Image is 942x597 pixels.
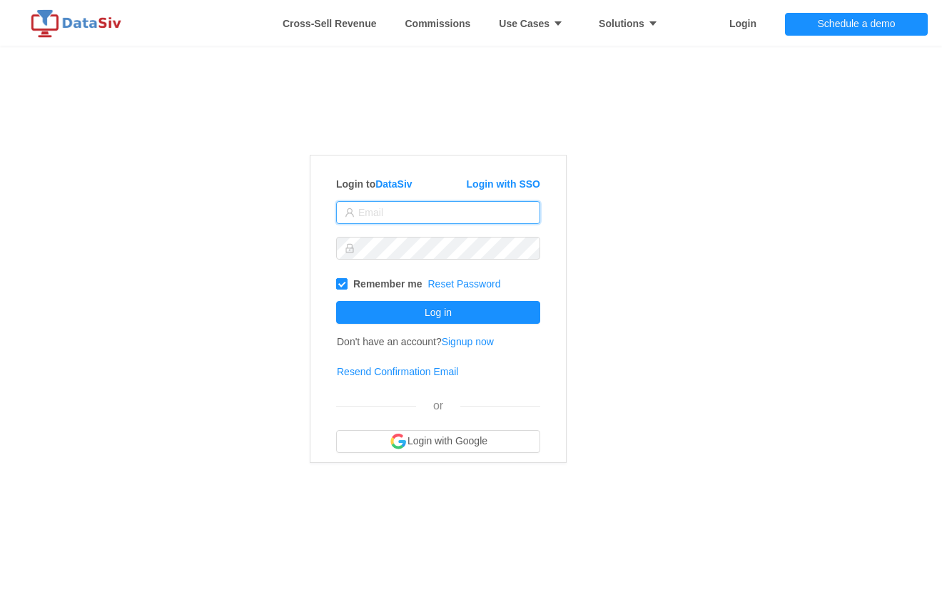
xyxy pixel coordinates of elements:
strong: Login to [336,178,412,190]
i: icon: caret-down [644,19,658,29]
i: icon: user [345,208,355,218]
img: logo [29,9,128,38]
button: Log in [336,301,540,324]
td: Don't have an account? [336,327,495,357]
a: Resend Confirmation Email [337,366,458,377]
button: Login with Google [336,430,540,453]
strong: Solutions [599,18,665,29]
input: Email [336,201,540,224]
a: Login [729,2,756,45]
a: Signup now [442,336,494,347]
i: icon: lock [345,243,355,253]
a: Login with SSO [467,178,540,190]
span: or [433,399,443,412]
a: DataSiv [375,178,412,190]
a: Reset Password [428,278,501,290]
a: Commissions [405,2,470,45]
button: Schedule a demo [785,13,928,36]
i: icon: caret-down [549,19,563,29]
strong: Remember me [353,278,422,290]
a: Whitespace [283,2,377,45]
strong: Use Cases [499,18,570,29]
